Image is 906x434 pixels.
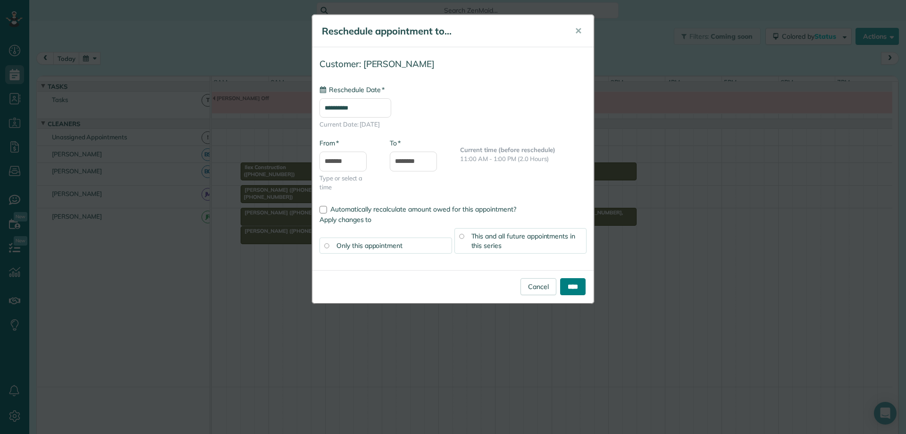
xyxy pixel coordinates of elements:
[336,241,403,250] span: Only this appointment
[319,174,376,192] span: Type or select a time
[520,278,556,295] a: Cancel
[324,243,329,248] input: Only this appointment
[319,215,587,224] label: Apply changes to
[319,59,587,69] h4: Customer: [PERSON_NAME]
[460,154,587,163] p: 11:00 AM - 1:00 PM (2.0 Hours)
[575,26,582,36] span: ✕
[459,234,464,238] input: This and all future appointments in this series
[319,85,385,94] label: Reschedule Date
[390,138,401,148] label: To
[460,146,555,153] b: Current time (before reschedule)
[322,25,562,38] h5: Reschedule appointment to...
[471,232,576,250] span: This and all future appointments in this series
[330,205,516,213] span: Automatically recalculate amount owed for this appointment?
[319,138,339,148] label: From
[319,120,587,129] span: Current Date: [DATE]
